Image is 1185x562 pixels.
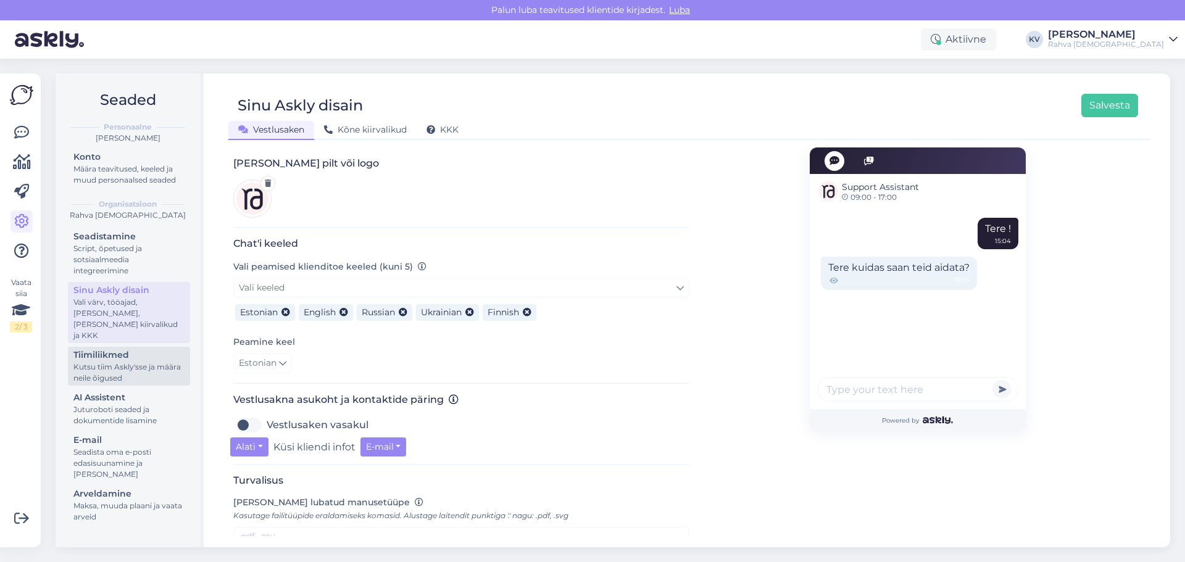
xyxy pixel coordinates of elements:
div: Rahva [DEMOGRAPHIC_DATA] [1048,39,1164,49]
span: Estonian [240,307,278,318]
label: Küsi kliendi infot [273,437,355,457]
label: Vali peamised klienditoe keeled (kuni 5) [233,260,426,273]
div: Seadista oma e-posti edasisuunamine ja [PERSON_NAME] [73,447,185,480]
span: Kõne kiirvalikud [324,124,407,135]
a: ArveldamineMaksa, muuda plaani ja vaata arveid [68,486,190,524]
img: Askly [923,416,953,424]
a: TiimiliikmedKutsu tiim Askly'sse ja määra neile õigused [68,347,190,386]
span: Russian [362,307,395,318]
span: Vali keeled [239,282,285,293]
h3: [PERSON_NAME] pilt või logo [233,157,689,169]
div: 15:04 [995,236,1011,246]
img: Logo preview [233,180,272,218]
div: Tere ! [978,218,1018,249]
span: Powered by [882,416,953,425]
a: SeadistamineScript, õpetused ja sotsiaalmeedia integreerimine [68,228,190,278]
b: Personaalne [104,122,152,133]
h3: Vestlusakna asukoht ja kontaktide päring [233,394,689,405]
span: Kasutage failitüüpide eraldamiseks komasid. Alustage laitendit punktiga '.' nagu: .pdf, .svg [233,511,568,520]
h3: Turvalisus [233,474,689,486]
span: Luba [665,4,694,15]
h2: Seaded [65,88,190,112]
span: [PERSON_NAME] lubatud manusetüüpe [233,497,410,508]
div: Maksa, muuda plaani ja vaata arveid [73,500,185,523]
img: Support [818,181,838,201]
span: 15:05 [954,275,970,286]
b: Organisatsioon [99,199,157,210]
button: Alati [230,437,268,457]
div: Tere kuidas saan teid aidata? [821,257,977,290]
div: [PERSON_NAME] [1048,30,1164,39]
div: [PERSON_NAME] [65,133,190,144]
img: Askly Logo [10,83,33,107]
label: Peamine keel [233,336,295,349]
div: Sinu Askly disain [238,94,363,117]
div: Tiimiliikmed [73,349,185,362]
div: Seadistamine [73,230,185,243]
div: Rahva [DEMOGRAPHIC_DATA] [65,210,190,221]
div: Määra teavitused, keeled ja muud personaalsed seaded [73,163,185,186]
div: Konto [73,151,185,163]
a: Vali keeled [233,278,689,297]
span: KKK [426,124,459,135]
div: Script, õpetused ja sotsiaalmeedia integreerimine [73,243,185,276]
div: Aktiivne [921,28,996,51]
div: Vali värv, tööajad, [PERSON_NAME], [PERSON_NAME] kiirvalikud ja KKK [73,297,185,341]
div: Vaata siia [10,277,32,333]
span: Finnish [488,307,519,318]
div: Kutsu tiim Askly'sse ja määra neile õigused [73,362,185,384]
a: [PERSON_NAME]Rahva [DEMOGRAPHIC_DATA] [1048,30,1178,49]
a: Sinu Askly disainVali värv, tööajad, [PERSON_NAME], [PERSON_NAME] kiirvalikud ja KKK [68,282,190,343]
button: E-mail [360,437,407,457]
div: Arveldamine [73,487,185,500]
span: Estonian [239,357,276,370]
span: English [304,307,336,318]
a: KontoMäära teavitused, keeled ja muud personaalsed seaded [68,149,190,188]
label: Vestlusaken vasakul [267,415,368,435]
div: E-mail [73,434,185,447]
div: KV [1026,31,1043,48]
div: 2 / 3 [10,321,32,333]
input: Type your text here [817,377,1018,402]
input: .pdf, .csv [233,527,689,546]
span: Vestlusaken [238,124,304,135]
a: E-mailSeadista oma e-posti edasisuunamine ja [PERSON_NAME] [68,432,190,482]
button: Salvesta [1081,94,1138,117]
h3: Chat'i keeled [233,238,689,249]
div: Sinu Askly disain [73,284,185,297]
span: Support Assistant [842,181,919,194]
div: Juturoboti seaded ja dokumentide lisamine [73,404,185,426]
span: Ukrainian [421,307,462,318]
span: 09:00 - 17:00 [842,194,919,201]
div: AI Assistent [73,391,185,404]
a: Estonian [233,353,292,373]
a: AI AssistentJuturoboti seaded ja dokumentide lisamine [68,389,190,428]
